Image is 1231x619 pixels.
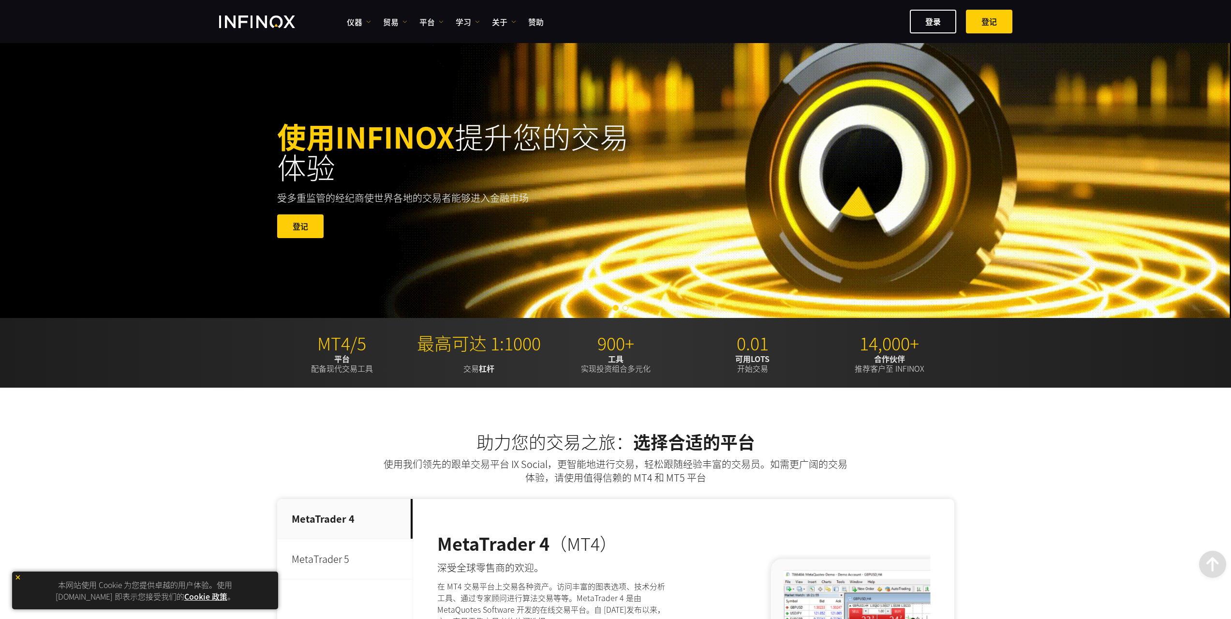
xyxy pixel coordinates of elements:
[735,353,770,364] font: 可用LOTS
[293,220,308,232] font: 登记
[15,574,21,581] img: 黄色关闭图标
[317,330,366,355] font: MT4/5
[623,305,628,311] span: Go to slide 3
[384,457,847,484] font: 使用我们领先的跟单交易平台 IX Social，更智能地进行交易，轻松跟随经验丰富的交易员。如需更广阔的交易体验，请使用值得信赖的 MT4 和 MT5 平台
[292,512,355,526] font: MetaTrader 4
[292,552,349,566] font: MetaTrader 5
[277,191,529,205] font: 受多重监管的经纪商使世界各地的交易者能够进入金融市场
[479,362,494,374] font: 杠杆
[419,16,435,28] font: 平台
[334,353,350,364] font: 平台
[56,579,233,602] font: 本网站使用 Cookie 为您提供卓越的用户体验。使用 [DOMAIN_NAME] 即表示您接受我们的
[219,15,318,28] a: INFINOX 标志
[603,305,609,311] span: Go to slide 1
[581,362,651,374] font: 实现投资组合多元化
[476,429,633,454] font: 助力您的交易之旅：
[277,214,324,238] a: 登记
[874,353,905,364] font: 合作伙伴
[981,15,997,27] font: 登记
[419,16,444,28] a: 平台
[608,353,623,364] font: 工具
[860,330,919,355] font: 14,000+
[456,16,480,28] a: 学习
[383,16,407,28] a: 贸易
[277,115,629,187] font: 提升您的交易体验
[463,362,479,374] font: 交易
[417,330,541,355] font: 最高可达 1:1000
[347,16,362,28] font: 仪器
[910,10,956,33] a: 登录
[456,16,471,28] font: 学习
[528,16,544,28] a: 赞助
[633,429,755,454] font: 选择合适的平台
[549,530,617,556] font: （MT4）
[737,330,769,355] font: 0.01
[311,362,373,374] font: 配备现代交易工具
[347,16,371,28] a: 仪器
[597,330,634,355] font: 900+
[437,530,549,556] font: MetaTrader 4
[227,590,235,602] font: 。
[925,15,941,27] font: 登录
[437,560,544,574] font: 深受全球零售商的欢迎。
[492,16,507,28] font: 关于
[383,16,399,28] font: 贸易
[737,362,768,374] font: 开始交易
[492,16,516,28] a: 关于
[966,10,1012,33] a: 登记
[277,115,455,157] font: 使用INFINOX
[855,362,924,374] font: 推荐客户至 INFINOX
[184,590,227,602] a: Cookie 政策
[613,305,619,311] span: Go to slide 2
